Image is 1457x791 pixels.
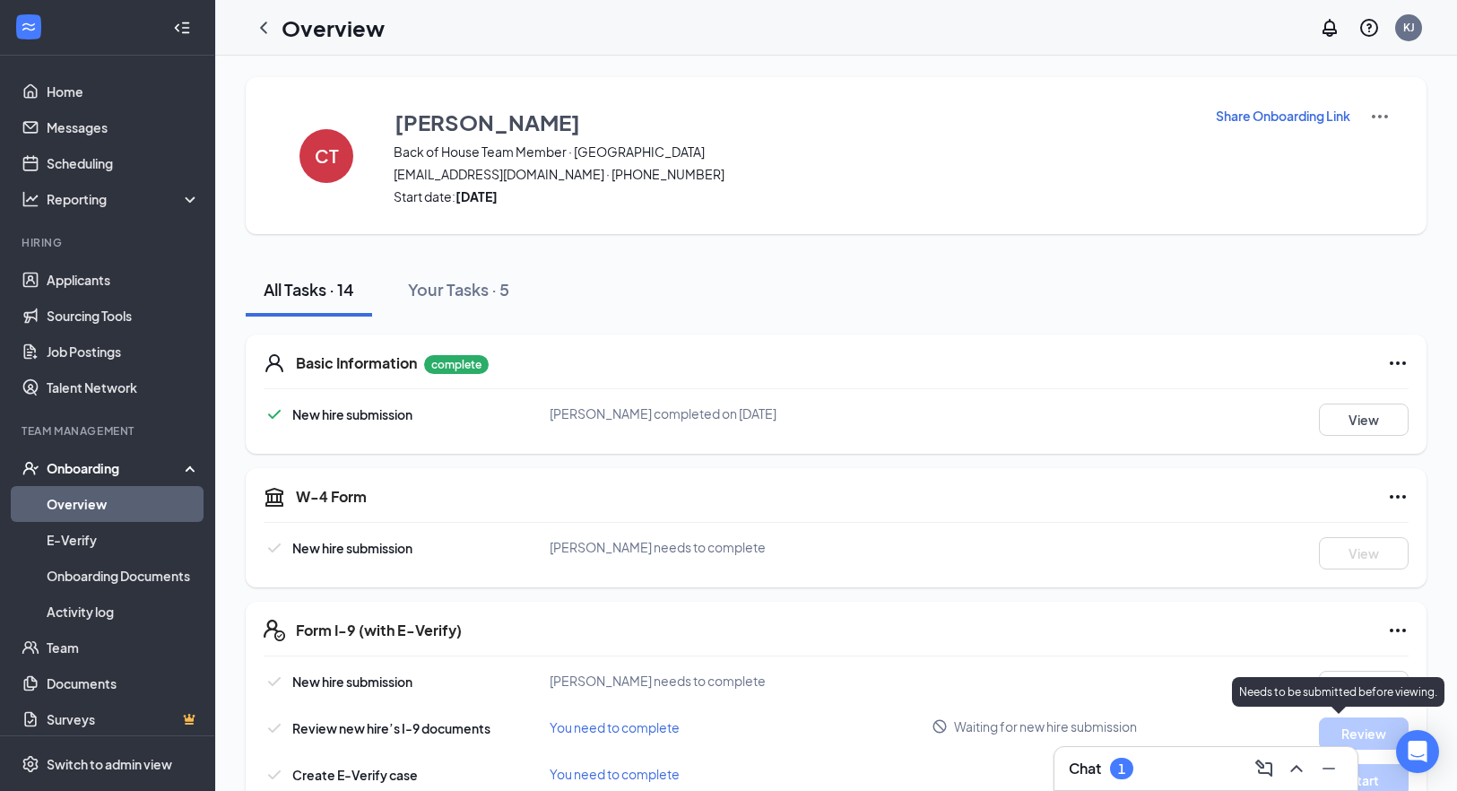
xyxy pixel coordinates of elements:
[1314,754,1343,783] button: Minimize
[1286,758,1307,779] svg: ChevronUp
[47,74,200,109] a: Home
[1215,106,1351,126] button: Share Onboarding Link
[408,278,509,300] div: Your Tasks · 5
[395,107,580,137] h3: [PERSON_NAME]
[550,766,680,782] span: You need to complete
[1318,758,1340,779] svg: Minimize
[292,720,490,736] span: Review new hire’s I-9 documents
[47,109,200,145] a: Messages
[1319,17,1340,39] svg: Notifications
[47,665,200,701] a: Documents
[22,235,196,250] div: Hiring
[22,755,39,773] svg: Settings
[394,165,1192,183] span: [EMAIL_ADDRESS][DOMAIN_NAME] · [PHONE_NUMBER]
[47,594,200,630] a: Activity log
[1253,758,1275,779] svg: ComposeMessage
[1403,20,1415,35] div: KJ
[424,355,489,374] p: complete
[47,369,200,405] a: Talent Network
[47,486,200,522] a: Overview
[1250,754,1279,783] button: ComposeMessage
[264,352,285,374] svg: User
[550,405,776,422] span: [PERSON_NAME] completed on [DATE]
[1282,754,1311,783] button: ChevronUp
[47,145,200,181] a: Scheduling
[1369,106,1391,127] img: More Actions
[394,187,1192,205] span: Start date:
[1118,761,1125,777] div: 1
[264,671,285,692] svg: Checkmark
[1387,486,1409,508] svg: Ellipses
[264,278,354,300] div: All Tasks · 14
[394,143,1192,161] span: Back of House Team Member · [GEOGRAPHIC_DATA]
[264,404,285,425] svg: Checkmark
[264,620,285,641] svg: FormI9EVerifyIcon
[47,298,200,334] a: Sourcing Tools
[292,406,412,422] span: New hire submission
[1396,730,1439,773] div: Open Intercom Messenger
[20,18,38,36] svg: WorkstreamLogo
[47,701,200,737] a: SurveysCrown
[455,188,498,204] strong: [DATE]
[22,190,39,208] svg: Analysis
[1216,107,1350,125] p: Share Onboarding Link
[296,353,417,373] h5: Basic Information
[47,630,200,665] a: Team
[292,540,412,556] span: New hire submission
[1069,759,1101,778] h3: Chat
[292,674,412,690] span: New hire submission
[1319,671,1409,703] button: View
[1239,684,1437,700] p: Needs to be submitted before viewing.
[1387,352,1409,374] svg: Ellipses
[47,459,185,477] div: Onboarding
[1387,620,1409,641] svg: Ellipses
[932,718,948,734] svg: Blocked
[550,539,766,555] span: [PERSON_NAME] needs to complete
[47,522,200,558] a: E-Verify
[47,190,201,208] div: Reporting
[282,106,371,205] button: CT
[173,19,191,37] svg: Collapse
[47,262,200,298] a: Applicants
[1358,17,1380,39] svg: QuestionInfo
[550,673,766,689] span: [PERSON_NAME] needs to complete
[22,459,39,477] svg: UserCheck
[282,13,385,43] h1: Overview
[264,486,285,508] svg: TaxGovernmentIcon
[47,558,200,594] a: Onboarding Documents
[315,150,339,162] h4: CT
[292,767,418,783] span: Create E-Verify case
[394,106,1192,138] button: [PERSON_NAME]
[47,755,172,773] div: Switch to admin view
[264,537,285,559] svg: Checkmark
[264,764,285,786] svg: Checkmark
[296,487,367,507] h5: W-4 Form
[954,717,1137,735] span: Waiting for new hire submission
[47,334,200,369] a: Job Postings
[253,17,274,39] svg: ChevronLeft
[264,717,285,739] svg: Checkmark
[22,423,196,439] div: Team Management
[1319,537,1409,569] button: View
[1319,404,1409,436] button: View
[1319,717,1409,750] button: Review
[296,621,462,640] h5: Form I-9 (with E-Verify)
[550,719,680,735] span: You need to complete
